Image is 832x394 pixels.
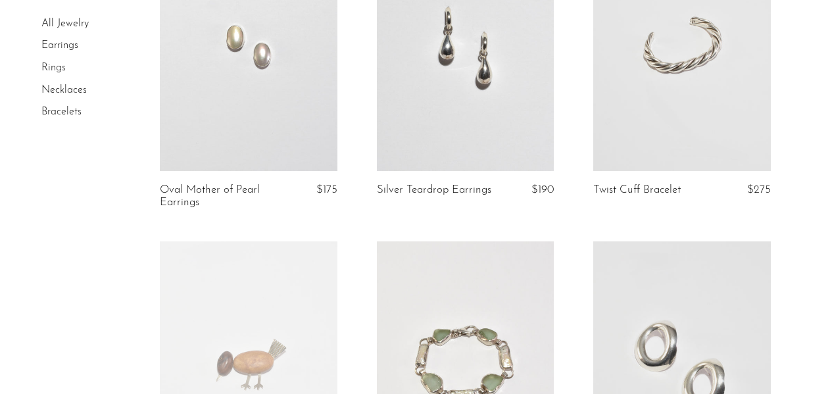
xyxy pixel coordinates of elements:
a: Silver Teardrop Earrings [377,184,491,196]
span: $190 [531,184,554,195]
a: Oval Mother of Pearl Earrings [160,184,276,209]
span: $175 [316,184,337,195]
a: All Jewelry [41,18,89,29]
a: Rings [41,62,66,73]
span: $275 [747,184,771,195]
a: Earrings [41,41,78,51]
a: Bracelets [41,107,82,117]
a: Twist Cuff Bracelet [593,184,681,196]
a: Necklaces [41,85,87,95]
